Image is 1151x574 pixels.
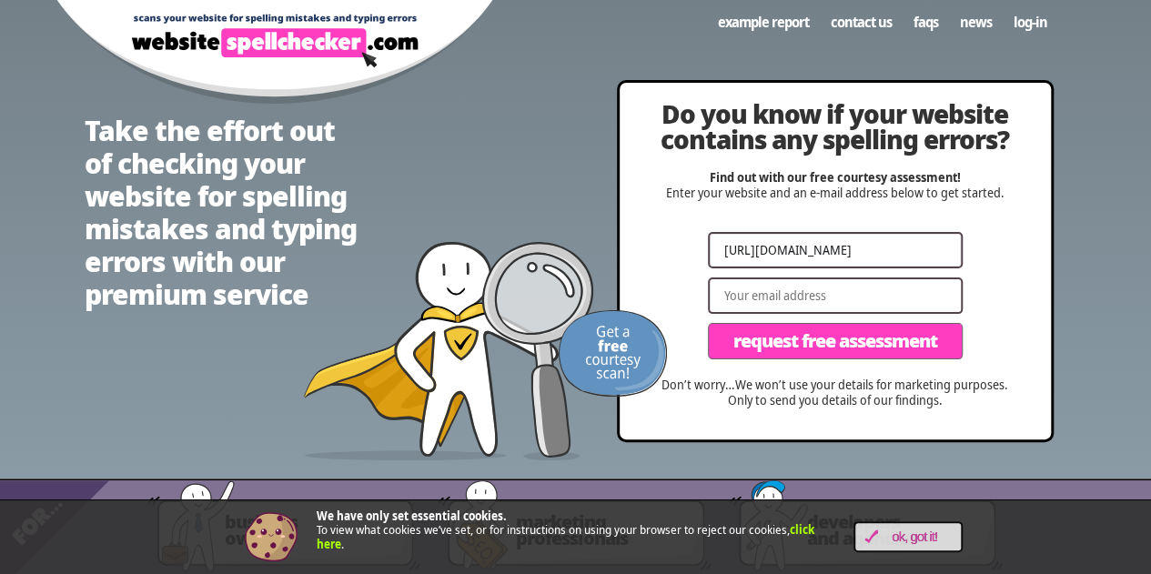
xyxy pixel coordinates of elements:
[317,508,507,524] strong: We have only set essential cookies.
[708,323,963,359] button: Request Free Assessment
[244,509,298,564] img: Cookie
[878,529,952,545] span: OK, Got it!
[656,101,1015,152] h2: Do you know if your website contains any spelling errors?
[656,378,1015,408] p: Don’t worry…We won’t use your details for marketing purposes. Only to send you details of our fin...
[1002,5,1057,39] a: Log-in
[708,277,963,314] input: Your email address
[948,5,1002,39] a: News
[85,115,358,311] h1: Take the effort out of checking your website for spelling mistakes and typing errors with our pre...
[317,509,826,552] p: To view what cookies we’ve set, or for instructions on using your browser to reject our cookies, .
[317,521,814,552] a: click here
[710,168,961,186] strong: Find out with our free courtesy assessment!
[558,310,667,397] img: Get a FREE courtesy scan!
[733,332,937,350] span: Request Free Assessment
[902,5,948,39] a: FAQs
[819,5,902,39] a: Contact us
[706,5,819,39] a: Example Report
[708,232,963,268] input: eg https://www.mywebsite.com/
[853,521,963,552] a: OK, Got it!
[303,242,594,460] img: website spellchecker scans your website looking for spelling mistakes
[656,170,1015,201] p: Enter your website and an e-mail address below to get started.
